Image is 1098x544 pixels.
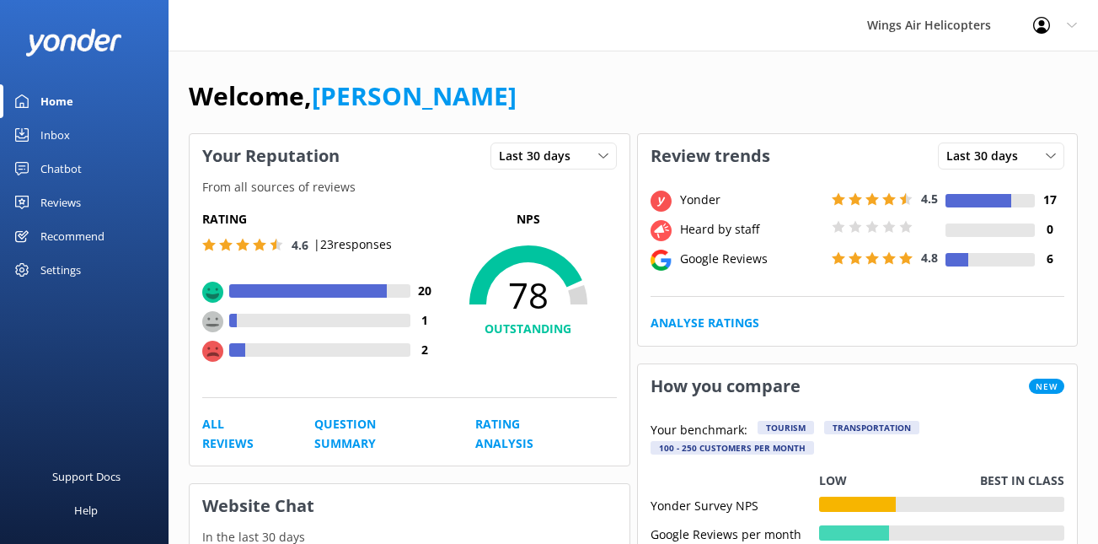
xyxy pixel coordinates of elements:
[651,421,747,441] p: Your benchmark:
[1029,379,1064,394] span: New
[676,250,828,268] div: Google Reviews
[202,415,276,453] a: All Reviews
[499,147,581,165] span: Last 30 days
[1035,191,1064,209] h4: 17
[440,274,617,316] span: 78
[40,84,73,118] div: Home
[758,421,814,434] div: Tourism
[410,341,440,359] h4: 2
[314,415,437,453] a: Question Summary
[40,186,81,219] div: Reviews
[475,415,578,453] a: Rating Analysis
[202,210,440,229] h5: Rating
[676,191,828,209] div: Yonder
[651,525,819,541] div: Google Reviews per month
[74,493,98,527] div: Help
[1035,250,1064,268] h4: 6
[292,237,308,253] span: 4.6
[440,210,617,229] p: NPS
[190,134,352,178] h3: Your Reputation
[189,76,517,116] h1: Welcome,
[410,311,440,330] h4: 1
[40,152,82,186] div: Chatbot
[440,320,617,338] h4: OUTSTANDING
[824,421,919,434] div: Transportation
[25,29,122,57] img: yonder-white-logo.png
[40,118,70,152] div: Inbox
[40,219,104,253] div: Recommend
[819,471,847,490] p: Low
[190,178,629,197] p: From all sources of reviews
[651,441,814,455] div: 100 - 250 customers per month
[1035,220,1064,239] h4: 0
[313,235,392,254] p: | 23 responses
[40,253,81,287] div: Settings
[52,460,121,493] div: Support Docs
[921,250,938,266] span: 4.8
[676,220,828,239] div: Heard by staff
[638,364,813,408] h3: How you compare
[410,282,440,300] h4: 20
[980,471,1064,490] p: Best in class
[190,484,629,528] h3: Website Chat
[651,497,819,512] div: Yonder Survey NPS
[638,134,783,178] h3: Review trends
[946,147,1028,165] span: Last 30 days
[921,191,938,207] span: 4.5
[651,314,759,332] a: Analyse Ratings
[312,78,517,113] a: [PERSON_NAME]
